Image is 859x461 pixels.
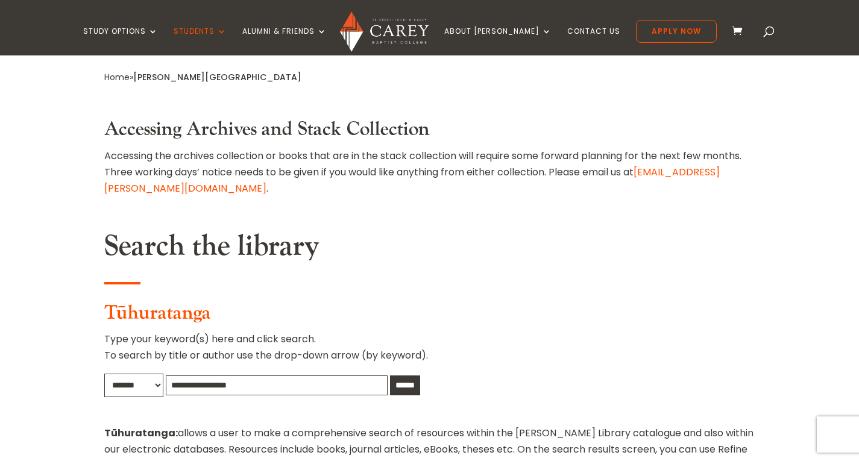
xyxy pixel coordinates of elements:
[104,331,755,373] p: Type your keyword(s) here and click search. To search by title or author use the drop-down arrow ...
[340,11,429,52] img: Carey Baptist College
[104,229,755,270] h2: Search the library
[104,118,755,147] h3: Accessing Archives and Stack Collection
[133,71,301,83] span: [PERSON_NAME][GEOGRAPHIC_DATA]
[104,71,301,83] span: »
[104,426,178,440] strong: Tūhuratanga:
[567,27,620,55] a: Contact Us
[174,27,227,55] a: Students
[83,27,158,55] a: Study Options
[104,302,755,331] h3: Tūhuratanga
[444,27,552,55] a: About [PERSON_NAME]
[104,148,755,197] p: Accessing the archives collection or books that are in the stack collection will require some for...
[242,27,327,55] a: Alumni & Friends
[636,20,717,43] a: Apply Now
[104,71,130,83] a: Home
